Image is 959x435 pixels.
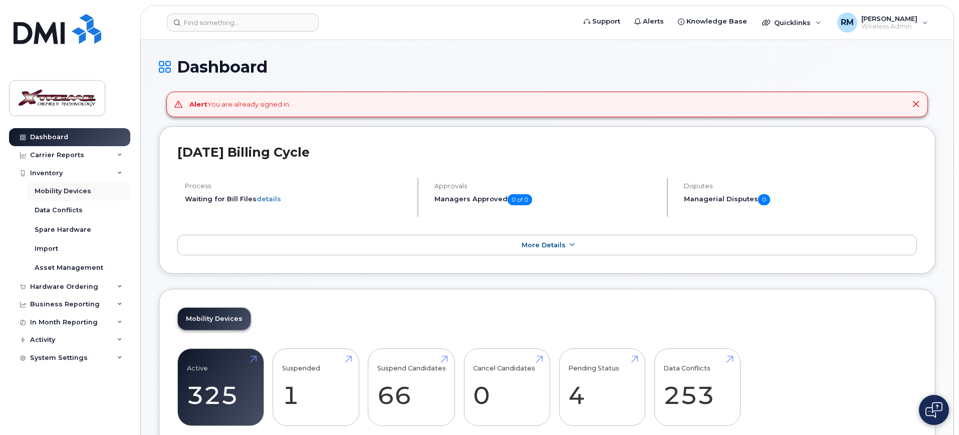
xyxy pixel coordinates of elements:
[508,194,532,205] span: 0 of 0
[159,58,935,76] h1: Dashboard
[282,354,350,420] a: Suspended 1
[189,100,291,109] div: You are already signed in.
[663,354,731,420] a: Data Conflicts 253
[473,354,541,420] a: Cancel Candidates 0
[758,194,770,205] span: 0
[187,354,255,420] a: Active 325
[377,354,446,420] a: Suspend Candidates 66
[925,402,942,418] img: Open chat
[684,182,917,190] h4: Disputes
[684,194,917,205] h5: Managerial Disputes
[189,100,207,108] strong: Alert
[522,241,566,249] span: More Details
[185,194,409,204] li: Waiting for Bill Files
[434,194,658,205] h5: Managers Approved
[177,145,917,160] h2: [DATE] Billing Cycle
[178,308,251,330] a: Mobility Devices
[257,195,281,203] a: details
[434,182,658,190] h4: Approvals
[185,182,409,190] h4: Process
[568,354,636,420] a: Pending Status 4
